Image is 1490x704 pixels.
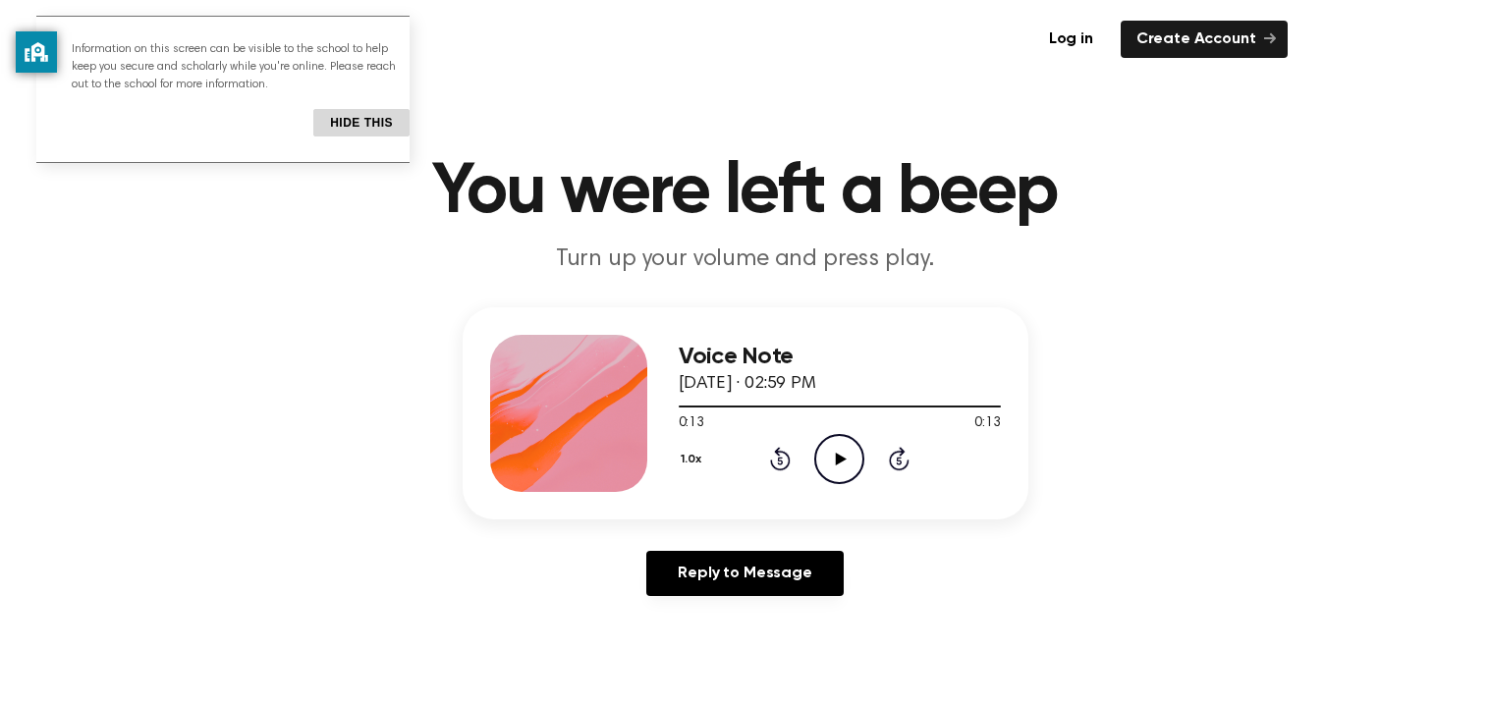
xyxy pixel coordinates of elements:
[72,40,410,93] p: Information on this screen can be visible to the school to help keep you secure and scholarly whi...
[243,157,1248,228] h1: You were left a beep
[1121,21,1288,58] a: Create Account
[679,344,1001,370] h3: Voice Note
[1033,21,1109,58] a: Log in
[974,413,1000,434] span: 0:13
[313,109,410,136] button: Hide this
[679,443,709,476] button: 1.0x
[679,413,704,434] span: 0:13
[16,31,57,73] button: privacy banner
[646,551,843,596] a: Reply to Message
[368,244,1123,276] p: Turn up your volume and press play.
[679,375,816,393] span: [DATE] · 02:59 PM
